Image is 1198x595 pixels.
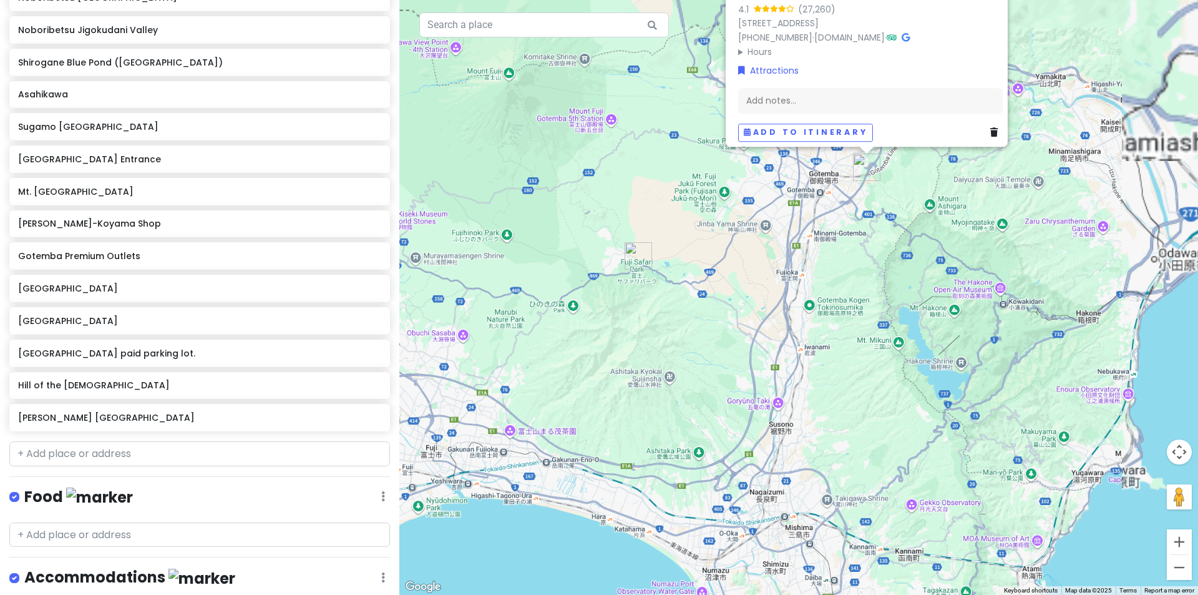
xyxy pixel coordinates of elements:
img: marker [168,569,235,588]
a: [PHONE_NUMBER] [738,31,812,44]
i: Google Maps [902,33,910,42]
button: Keyboard shortcuts [1004,586,1058,595]
div: Fuji Safari Park [625,242,652,270]
i: Tripadvisor [887,33,897,42]
h4: Accommodations [24,568,235,588]
img: Google [402,579,444,595]
div: (27,260) [798,2,835,16]
h6: Noboribetsu Jigokudani Valley [18,24,381,36]
h6: [PERSON_NAME] [GEOGRAPHIC_DATA] [18,412,381,423]
summary: Hours [738,45,1003,59]
h6: Gotemba Premium Outlets [18,250,381,262]
button: Zoom in [1167,529,1192,554]
span: Map data ©2025 [1065,587,1112,594]
h6: Sugamo [GEOGRAPHIC_DATA] [18,121,381,132]
a: Report a map error [1144,587,1194,594]
h6: Asahikawa [18,89,381,100]
h6: Shirogane Blue Pond ([GEOGRAPHIC_DATA]) [18,57,381,68]
a: [DOMAIN_NAME] [814,31,885,44]
a: Delete place [990,125,1003,139]
button: Map camera controls [1167,440,1192,465]
div: Add notes... [738,87,1003,114]
h4: Food [24,487,133,508]
a: Terms (opens in new tab) [1119,587,1137,594]
h6: Hill of the [DEMOGRAPHIC_DATA] [18,380,381,391]
button: Drag Pegman onto the map to open Street View [1167,484,1192,509]
a: [STREET_ADDRESS] [738,17,819,29]
h6: Mt. [GEOGRAPHIC_DATA] [18,186,381,197]
input: Search a place [419,12,669,37]
a: Attractions [738,64,799,77]
h6: [PERSON_NAME]-Koyama Shop [18,218,381,229]
input: + Add place or address [9,441,390,466]
h6: [GEOGRAPHIC_DATA] [18,315,381,327]
h6: [GEOGRAPHIC_DATA] Entrance [18,154,381,165]
h6: [GEOGRAPHIC_DATA] [18,283,381,294]
input: + Add place or address [9,523,390,548]
button: Zoom out [1167,555,1192,580]
h6: [GEOGRAPHIC_DATA] paid parking lot. [18,348,381,359]
img: marker [66,488,133,507]
div: 4.1 [738,2,754,16]
button: Add to itinerary [738,124,873,142]
div: Gotemba Premium Outlets [853,154,880,181]
a: Open this area in Google Maps (opens a new window) [402,579,444,595]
